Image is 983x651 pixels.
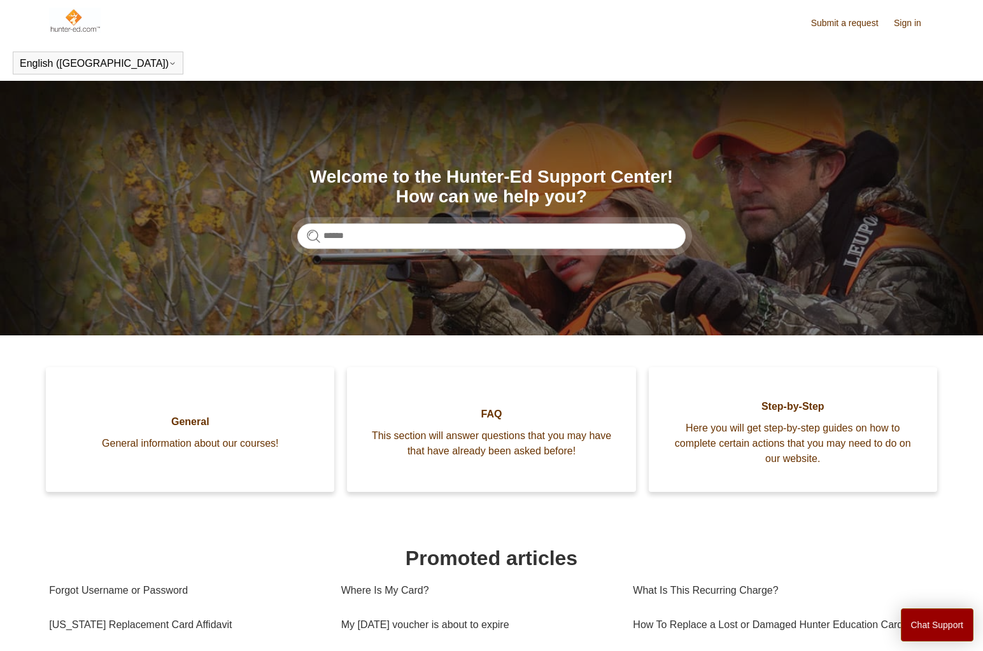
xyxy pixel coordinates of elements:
[633,573,925,608] a: What Is This Recurring Charge?
[20,58,176,69] button: English ([GEOGRAPHIC_DATA])
[668,399,918,414] span: Step-by-Step
[49,8,101,33] img: Hunter-Ed Help Center home page
[65,414,315,430] span: General
[894,17,934,30] a: Sign in
[811,17,891,30] a: Submit a request
[633,608,925,642] a: How To Replace a Lost or Damaged Hunter Education Card
[901,608,974,641] button: Chat Support
[46,367,334,492] a: General General information about our courses!
[668,421,918,466] span: Here you will get step-by-step guides on how to complete certain actions that you may need to do ...
[649,367,937,492] a: Step-by-Step Here you will get step-by-step guides on how to complete certain actions that you ma...
[49,573,322,608] a: Forgot Username or Password
[347,367,635,492] a: FAQ This section will answer questions that you may have that have already been asked before!
[65,436,315,451] span: General information about our courses!
[297,167,686,207] h1: Welcome to the Hunter-Ed Support Center! How can we help you?
[341,608,614,642] a: My [DATE] voucher is about to expire
[341,573,614,608] a: Where Is My Card?
[366,407,616,422] span: FAQ
[297,223,686,249] input: Search
[49,543,934,573] h1: Promoted articles
[366,428,616,459] span: This section will answer questions that you may have that have already been asked before!
[49,608,322,642] a: [US_STATE] Replacement Card Affidavit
